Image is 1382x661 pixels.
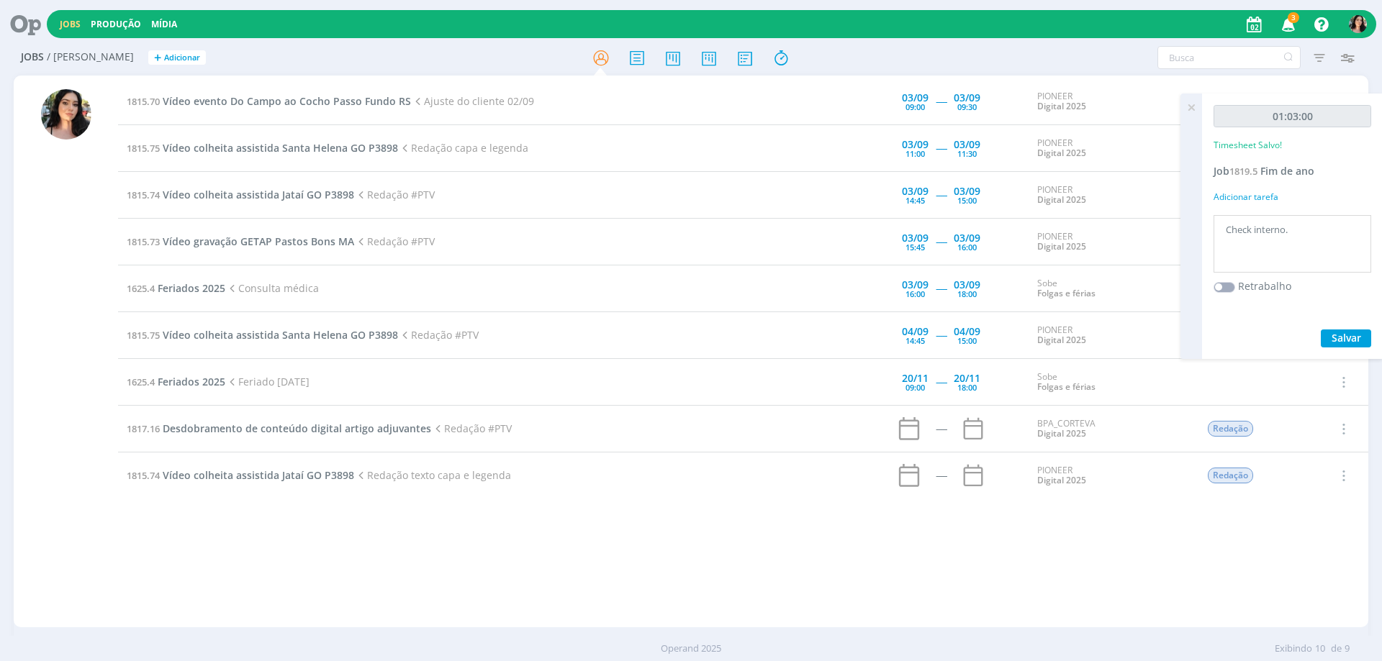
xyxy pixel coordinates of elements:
span: 3 [1288,12,1299,23]
span: Redação #PTV [354,234,435,248]
span: Redação #PTV [431,421,512,435]
a: Mídia [151,18,177,30]
span: 1815.75 [127,329,160,342]
button: +Adicionar [148,50,206,65]
div: 09:00 [905,103,925,111]
div: Sobe [1037,372,1185,393]
span: Redação capa e legenda [398,141,528,155]
div: Sobe [1037,278,1185,299]
span: Desdobramento de conteúdo digital artigo adjuvantes [163,421,431,435]
button: T [1348,12,1368,37]
a: Jobs [60,18,81,30]
span: 1625.4 [127,282,155,295]
span: Vídeo colheita assistida Santa Helena GO P3898 [163,141,398,155]
div: 03/09 [954,280,980,290]
div: 16:00 [957,243,977,251]
div: 15:00 [957,337,977,345]
span: ----- [936,141,947,155]
div: 03/09 [902,233,929,243]
span: 1815.74 [127,469,160,482]
div: PIONEER [1037,91,1185,112]
span: 1815.74 [127,188,160,201]
a: Job1819.5Fim de ano [1214,164,1314,178]
div: 03/09 [954,233,980,243]
span: Ajuste do cliente 02/09 [411,94,534,108]
span: Redação [1208,421,1253,437]
span: Adicionar [164,53,200,63]
a: 1815.73Vídeo gravação GETAP Pastos Bons MA [127,234,354,248]
a: Digital 2025 [1037,474,1086,486]
input: Busca [1157,46,1301,69]
span: ----- [936,188,947,201]
span: 1625.4 [127,375,155,388]
a: Digital 2025 [1037,100,1086,112]
span: Salvar [1332,331,1361,345]
span: Redação texto capa e legenda [354,468,511,482]
a: 1625.4Feriados 2025 [127,281,225,295]
div: 03/09 [954,93,980,103]
span: Feriado [DATE] [225,375,310,388]
span: Redação #PTV [354,188,435,201]
a: Digital 2025 [1037,240,1086,252]
div: PIONEER [1037,232,1185,252]
div: 14:45 [905,337,925,345]
div: 18:00 [957,383,977,391]
div: PIONEER [1037,185,1185,206]
img: T [1349,15,1367,33]
span: 1815.75 [127,142,160,155]
div: PIONEER [1037,138,1185,159]
a: Digital 2025 [1037,334,1086,346]
span: ----- [936,234,947,248]
div: 11:30 [957,150,977,158]
div: PIONEER [1037,325,1185,346]
span: ----- [936,328,947,342]
div: 03/09 [954,140,980,150]
div: 04/09 [902,327,929,337]
div: 20/11 [902,373,929,383]
div: 04/09 [954,327,980,337]
span: Feriados 2025 [158,281,225,295]
a: Digital 2025 [1037,427,1086,439]
div: 03/09 [902,186,929,196]
button: Produção [86,19,145,30]
div: 11:00 [905,150,925,158]
span: Vídeo colheita assistida Jataí GO P3898 [163,468,354,482]
span: Consulta médica [225,281,319,295]
div: 03/09 [954,186,980,196]
div: 16:00 [905,290,925,298]
div: 14:45 [905,196,925,204]
a: Folgas e férias [1037,287,1096,299]
span: + [154,50,161,65]
div: 15:45 [905,243,925,251]
a: 1817.16Desdobramento de conteúdo digital artigo adjuvantes [127,421,431,435]
span: Vídeo gravação GETAP Pastos Bons MA [163,234,354,248]
a: 1625.4Feriados 2025 [127,375,225,388]
span: Redação [1208,468,1253,483]
label: Retrabalho [1238,278,1291,293]
span: ----- [936,281,947,295]
button: Jobs [55,19,85,30]
span: ----- [936,375,947,388]
span: Vídeo colheita assistida Santa Helena GO P3898 [163,328,398,342]
p: Timesheet Salvo! [1214,139,1282,152]
span: 10 [1315,642,1325,656]
a: 1815.75Vídeo colheita assistida Santa Helena GO P3898 [127,328,398,342]
a: Digital 2025 [1037,147,1086,159]
a: Digital 2025 [1037,193,1086,206]
span: 1815.70 [127,95,160,108]
span: Exibindo [1275,642,1312,656]
span: / [PERSON_NAME] [47,51,134,63]
div: 03/09 [902,93,929,103]
div: ----- [936,424,947,434]
span: Vídeo colheita assistida Jataí GO P3898 [163,188,354,201]
div: 18:00 [957,290,977,298]
span: Fim de ano [1260,164,1314,178]
div: 03/09 [902,280,929,290]
a: Produção [91,18,141,30]
span: 9 [1345,642,1350,656]
a: 1815.75Vídeo colheita assistida Santa Helena GO P3898 [127,141,398,155]
div: 09:30 [957,103,977,111]
span: Feriados 2025 [158,375,225,388]
div: Adicionar tarefa [1214,191,1371,204]
span: 1819.5 [1229,165,1257,178]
